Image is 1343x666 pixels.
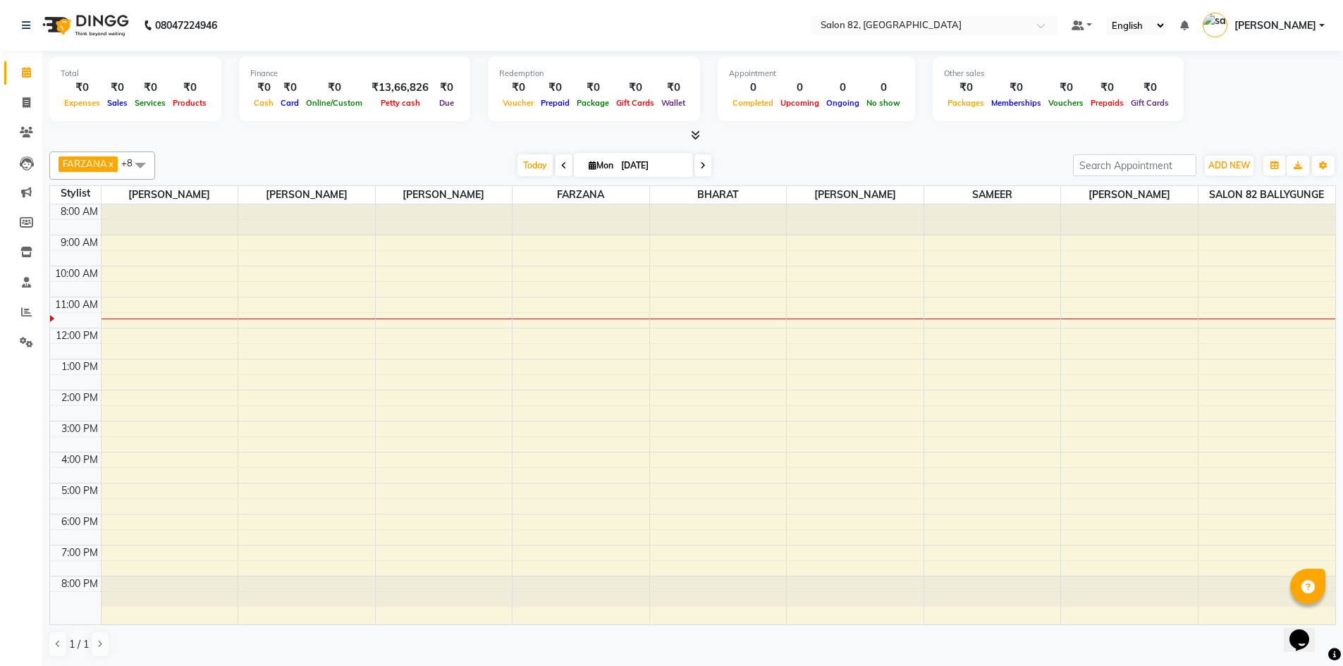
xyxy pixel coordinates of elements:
span: [PERSON_NAME] [376,186,513,204]
div: ₹0 [944,80,988,96]
div: ₹0 [104,80,131,96]
div: ₹0 [277,80,302,96]
span: [PERSON_NAME] [102,186,238,204]
div: ₹0 [302,80,366,96]
span: SALON 82 BALLYGUNGE [1198,186,1335,204]
span: Prepaids [1087,98,1127,108]
span: Voucher [499,98,537,108]
img: logo [36,6,133,45]
span: Card [277,98,302,108]
span: Packages [944,98,988,108]
div: 11:00 AM [52,297,101,312]
div: 5:00 PM [59,483,101,498]
input: 2025-09-01 [617,155,687,176]
div: 0 [729,80,777,96]
div: 8:00 PM [59,576,101,591]
div: ₹0 [988,80,1045,96]
span: Memberships [988,98,1045,108]
div: Other sales [944,68,1172,80]
span: Upcoming [777,98,823,108]
div: ₹0 [1087,80,1127,96]
span: FARZANA [63,158,107,169]
span: +8 [121,157,143,168]
div: 10:00 AM [52,266,101,281]
span: Expenses [61,98,104,108]
span: Petty cash [377,98,424,108]
span: [PERSON_NAME] [1234,18,1316,33]
span: Online/Custom [302,98,366,108]
div: Finance [250,68,459,80]
span: [PERSON_NAME] [1061,186,1198,204]
span: [PERSON_NAME] [787,186,924,204]
div: ₹0 [573,80,613,96]
span: No show [863,98,904,108]
div: ₹0 [537,80,573,96]
div: 0 [863,80,904,96]
span: Wallet [658,98,689,108]
span: [PERSON_NAME] [238,186,375,204]
span: Ongoing [823,98,863,108]
div: Redemption [499,68,689,80]
span: Services [131,98,169,108]
span: SAMEER [924,186,1061,204]
span: Mon [585,160,617,171]
div: Stylist [50,186,101,201]
div: ₹0 [1045,80,1087,96]
div: Total [61,68,210,80]
span: Sales [104,98,131,108]
div: ₹0 [613,80,658,96]
a: x [107,158,114,169]
span: Cash [250,98,277,108]
div: ₹0 [131,80,169,96]
div: ₹0 [434,80,459,96]
div: ₹13,66,826 [366,80,434,96]
div: 1:00 PM [59,359,101,374]
span: Gift Cards [1127,98,1172,108]
span: BHARAT [650,186,787,204]
div: 4:00 PM [59,452,101,467]
div: 9:00 AM [58,235,101,250]
span: Vouchers [1045,98,1087,108]
span: 1 / 1 [69,637,89,652]
div: 3:00 PM [59,421,101,436]
div: ₹0 [250,80,277,96]
b: 08047224946 [155,6,217,45]
span: FARZANA [513,186,649,204]
div: ₹0 [658,80,689,96]
span: Today [517,154,553,176]
span: Products [169,98,210,108]
div: 8:00 AM [58,204,101,219]
button: ADD NEW [1205,156,1253,175]
div: 0 [777,80,823,96]
span: Gift Cards [613,98,658,108]
div: 7:00 PM [59,545,101,560]
img: sangita [1203,13,1227,37]
span: Package [573,98,613,108]
div: ₹0 [499,80,537,96]
span: Prepaid [537,98,573,108]
div: ₹0 [61,80,104,96]
span: Due [436,98,458,108]
div: Appointment [729,68,904,80]
iframe: chat widget [1284,610,1329,652]
div: 12:00 PM [53,328,101,343]
div: ₹0 [1127,80,1172,96]
span: ADD NEW [1208,160,1250,171]
div: ₹0 [169,80,210,96]
input: Search Appointment [1073,154,1196,176]
span: Completed [729,98,777,108]
div: 2:00 PM [59,390,101,405]
div: 0 [823,80,863,96]
div: 6:00 PM [59,514,101,529]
